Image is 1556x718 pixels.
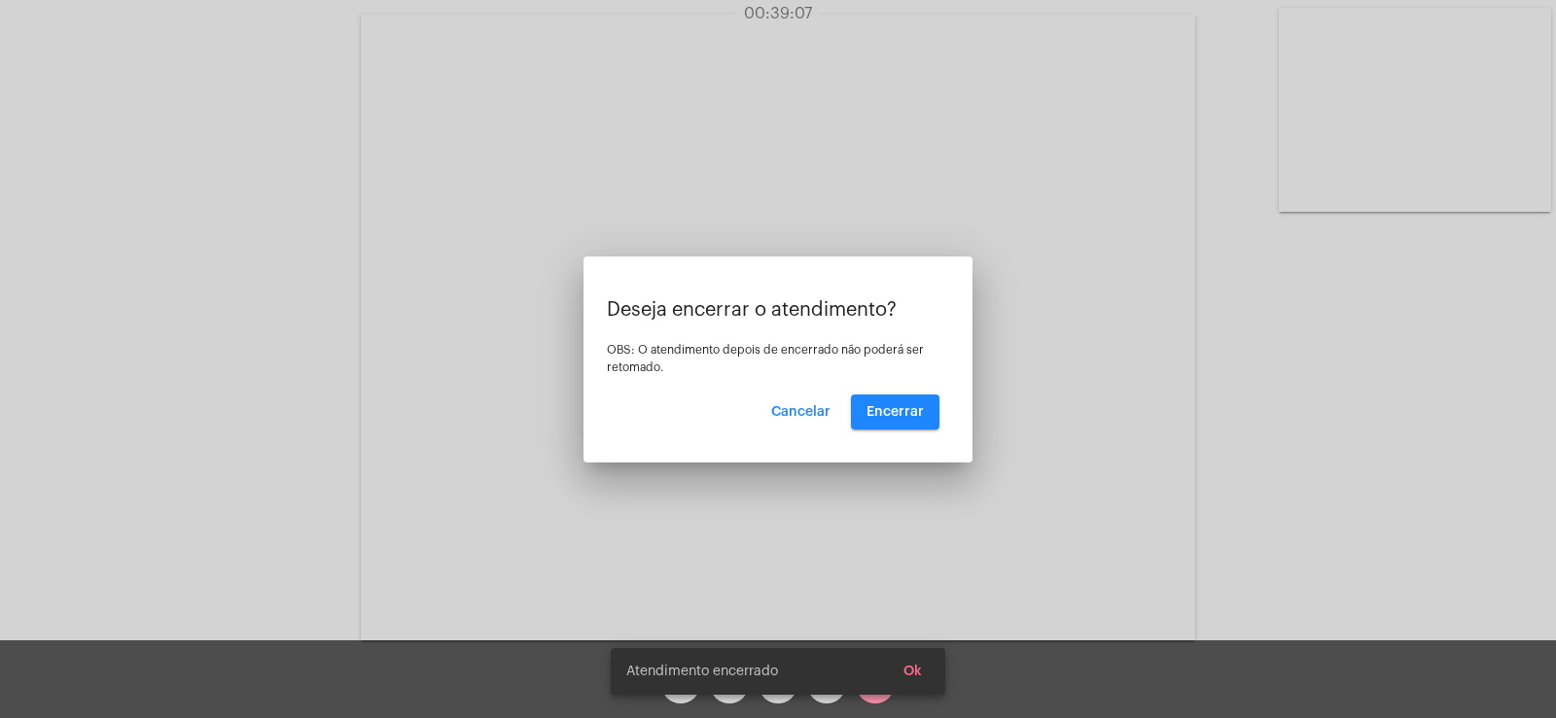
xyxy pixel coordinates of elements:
[626,662,778,681] span: Atendimento encerrado
[866,405,924,419] span: Encerrar
[607,344,924,373] span: OBS: O atendimento depois de encerrado não poderá ser retomado.
[903,665,922,678] span: Ok
[771,405,831,419] span: Cancelar
[756,394,846,429] button: Cancelar
[607,299,949,321] p: Deseja encerrar o atendimento?
[744,6,812,21] span: 00:39:07
[851,394,939,429] button: Encerrar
